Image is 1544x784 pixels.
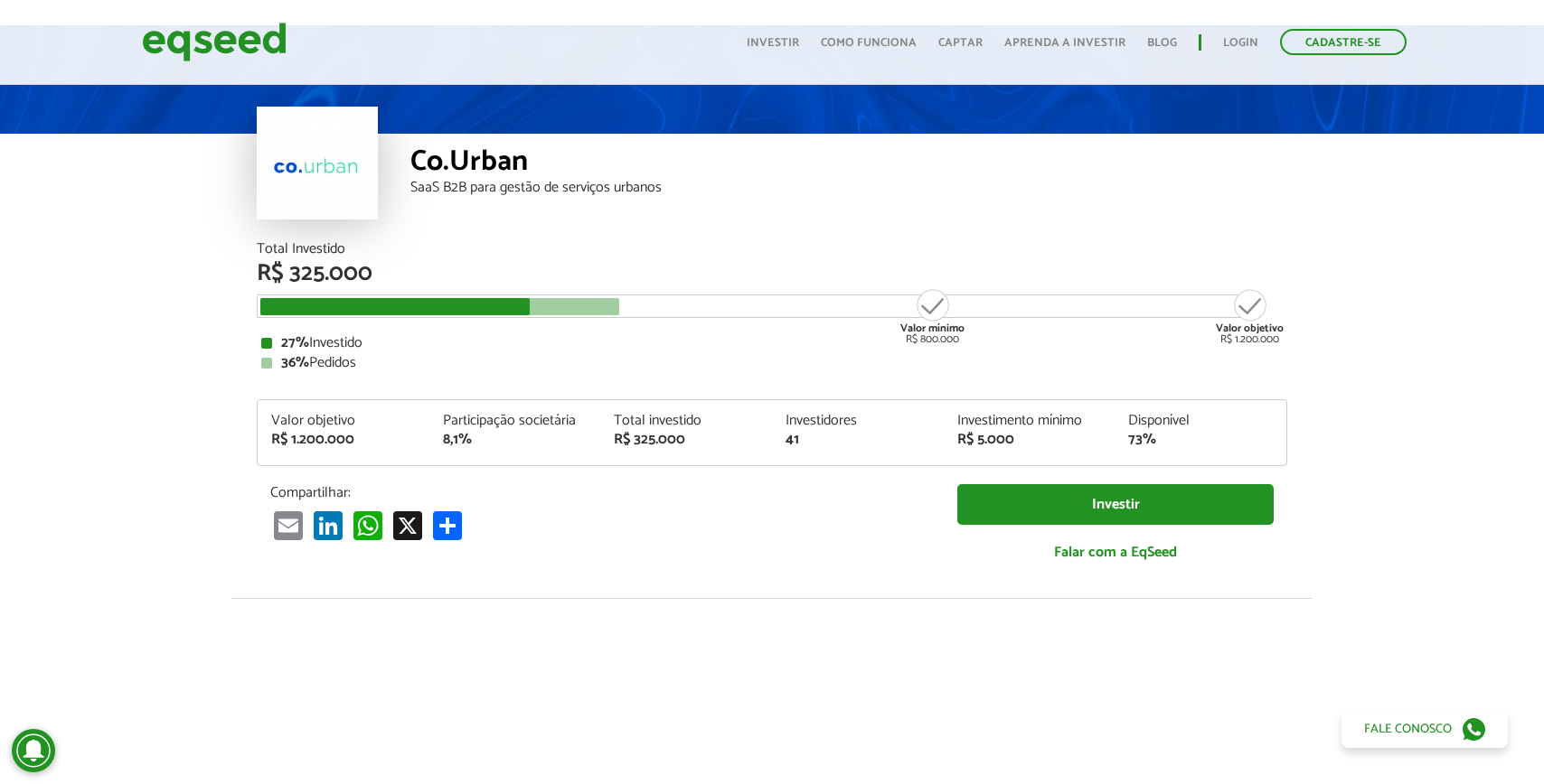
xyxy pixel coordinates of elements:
a: Email [270,510,306,540]
a: WhatsApp [350,510,386,540]
div: 73% [1128,433,1273,447]
div: R$ 325.000 [614,433,758,447]
a: Login [1223,37,1258,49]
div: R$ 800.000 [899,287,966,345]
a: Blog [1147,37,1177,49]
a: Cadastre-se [1280,29,1407,55]
div: Investimento mínimo [957,414,1102,428]
div: Investido [261,336,1283,350]
div: Pedidos [261,356,1283,370]
p: Compartilhar: [270,484,930,501]
a: X [390,510,426,540]
div: R$ 1.200.000 [1216,287,1284,345]
div: Investidores [786,414,930,428]
div: Valor objetivo [271,414,416,428]
a: Falar com a EqSeed [957,534,1274,571]
div: R$ 5.000 [957,433,1102,447]
a: Captar [938,37,983,49]
div: Total investido [614,414,758,428]
div: R$ 1.200.000 [271,433,416,447]
div: Total Investido [257,242,1287,257]
a: Como funciona [821,37,917,49]
a: Investir [747,37,799,49]
a: Compartilhar [429,510,466,540]
img: EqSeed [142,18,287,66]
a: Aprenda a investir [1004,37,1125,49]
strong: 36% [281,350,309,375]
div: 41 [786,433,930,447]
a: LinkedIn [310,510,346,540]
strong: Valor objetivo [1216,320,1284,337]
a: Investir [957,484,1274,525]
div: SaaS B2B para gestão de serviços urbanos [410,181,1287,195]
div: 8,1% [443,433,588,447]
div: Participação societária [443,414,588,428]
strong: Valor mínimo [900,320,965,337]
div: Co.Urban [410,147,1287,181]
a: Fale conosco [1342,710,1508,748]
strong: 27% [281,331,309,355]
div: Disponível [1128,414,1273,428]
div: R$ 325.000 [257,262,1287,285]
